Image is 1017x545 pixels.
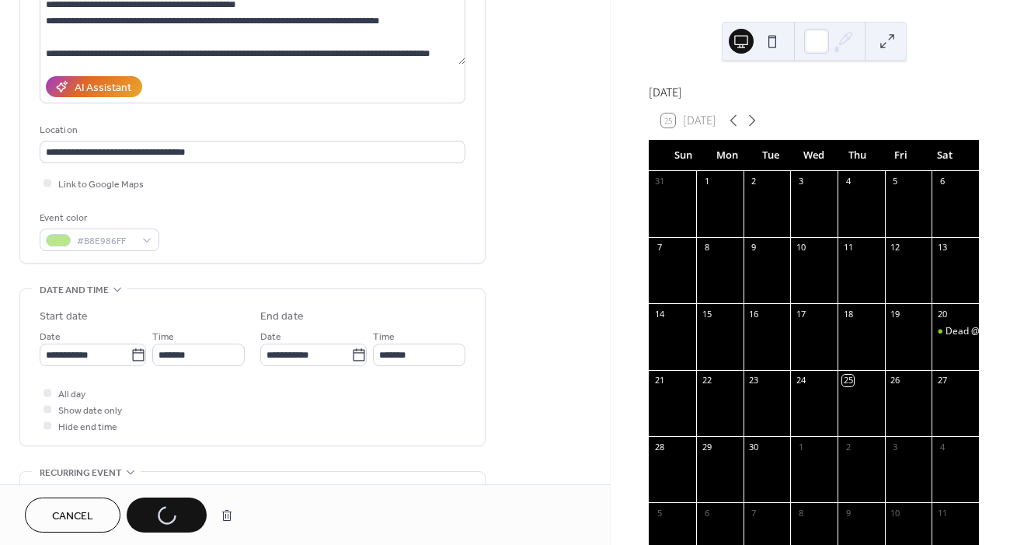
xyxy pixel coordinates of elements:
[701,375,712,386] div: 22
[653,507,665,519] div: 5
[842,308,854,320] div: 18
[890,242,901,253] div: 12
[890,176,901,187] div: 5
[936,375,948,386] div: 27
[748,441,760,452] div: 30
[40,465,122,481] span: Recurring event
[842,507,854,519] div: 9
[46,76,142,97] button: AI Assistant
[653,308,665,320] div: 14
[890,308,901,320] div: 19
[58,403,122,419] span: Show date only
[932,325,979,338] div: Dead @ The Space 6:00 doors, 7:00pm show.
[653,242,665,253] div: 7
[936,441,948,452] div: 4
[705,140,748,171] div: Mon
[748,308,760,320] div: 16
[58,419,117,435] span: Hide end time
[701,176,712,187] div: 1
[701,308,712,320] div: 15
[749,140,792,171] div: Tue
[842,242,854,253] div: 11
[701,242,712,253] div: 8
[748,507,760,519] div: 7
[795,507,806,519] div: 8
[649,83,979,102] div: [DATE]
[923,140,966,171] div: Sat
[40,210,156,226] div: Event color
[58,386,85,403] span: All day
[40,309,88,325] div: Start date
[58,176,144,193] span: Link to Google Maps
[260,329,281,345] span: Date
[836,140,879,171] div: Thu
[842,176,854,187] div: 4
[40,282,109,299] span: Date and time
[701,507,712,519] div: 6
[890,441,901,452] div: 3
[842,441,854,452] div: 2
[40,329,61,345] span: Date
[653,375,665,386] div: 21
[936,308,948,320] div: 20
[260,309,304,325] div: End date
[653,441,665,452] div: 28
[77,233,134,250] span: #B8E986FF
[936,176,948,187] div: 6
[40,122,462,138] div: Location
[661,140,705,171] div: Sun
[701,441,712,452] div: 29
[936,507,948,519] div: 11
[748,242,760,253] div: 9
[890,507,901,519] div: 10
[936,242,948,253] div: 13
[795,375,806,386] div: 24
[879,140,923,171] div: Fri
[653,176,665,187] div: 31
[152,329,174,345] span: Time
[373,329,395,345] span: Time
[842,375,854,386] div: 25
[795,176,806,187] div: 3
[795,308,806,320] div: 17
[75,80,131,96] div: AI Assistant
[890,375,901,386] div: 26
[52,508,93,525] span: Cancel
[748,375,760,386] div: 23
[792,140,836,171] div: Wed
[795,242,806,253] div: 10
[25,498,120,533] button: Cancel
[795,441,806,452] div: 1
[748,176,760,187] div: 2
